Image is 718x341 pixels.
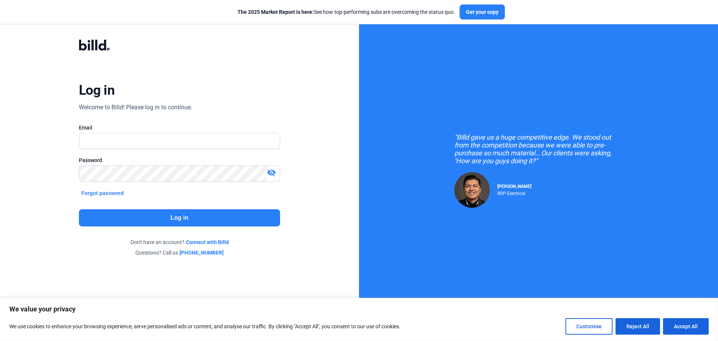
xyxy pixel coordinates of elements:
button: Get your copy [460,4,505,19]
img: Raul Pacheco [454,172,490,208]
div: "Billd gave us a huge competitive edge. We stood out from the competition because we were able to... [454,133,623,165]
div: See how top-performing subs are overcoming the status quo. [237,8,455,16]
span: The 2025 Market Report is here: [237,9,314,15]
p: We use cookies to enhance your browsing experience, serve personalised ads or content, and analys... [9,322,401,331]
button: Forgot password [79,189,126,197]
div: Questions? Call us [79,249,280,256]
span: [PERSON_NAME] [497,184,531,189]
a: Connect with Billd [186,238,229,246]
button: Customise [565,318,613,335]
button: Log in [79,209,280,226]
button: Accept All [663,318,709,335]
div: Don't have an account? [79,238,280,246]
div: RDP Electrical [497,189,531,196]
div: Password [79,156,280,164]
mat-icon: visibility_off [267,168,276,177]
div: Welcome to Billd! Please log in to continue. [79,103,192,112]
div: Email [79,124,280,131]
p: We value your privacy [9,305,709,314]
div: Log in [79,82,114,98]
a: [PHONE_NUMBER] [179,249,224,256]
button: Reject All [616,318,660,335]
